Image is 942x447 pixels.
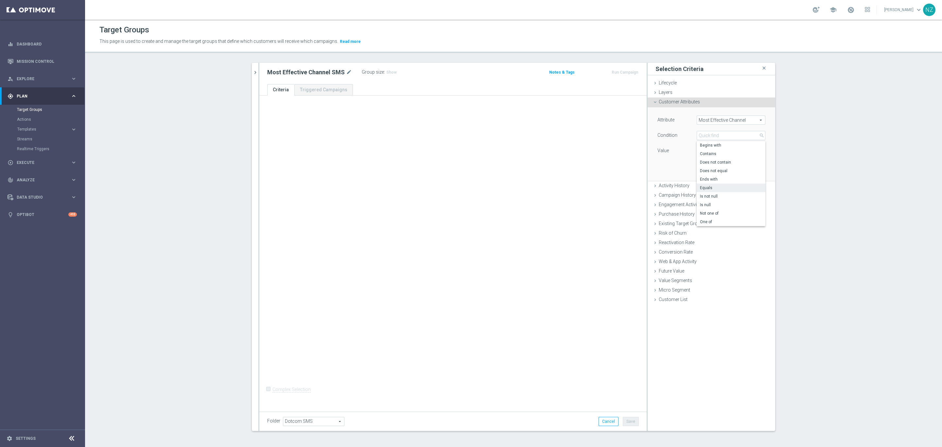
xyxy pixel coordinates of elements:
span: Plan [17,94,71,98]
h3: Selection Criteria [655,65,704,73]
i: mode_edit [346,68,352,76]
div: Streams [17,134,84,144]
a: Criteria [267,84,294,96]
i: keyboard_arrow_right [71,126,77,133]
span: Contains [700,151,762,156]
i: keyboard_arrow_right [71,177,77,183]
span: Does not equal [700,168,762,173]
label: : [384,69,385,75]
span: This page is used to create and manage the target groups that define which customers will receive... [99,39,338,44]
button: gps_fixed Plan keyboard_arrow_right [7,94,77,99]
span: Risk of Churn [659,230,687,236]
span: Micro Segment [659,287,690,293]
input: Quick find [697,131,765,140]
i: equalizer [8,41,13,47]
a: Actions [17,117,68,122]
div: Execute [8,160,71,166]
div: Actions [17,115,84,124]
div: Plan [8,93,71,99]
button: Data Studio keyboard_arrow_right [7,195,77,200]
button: Read more [339,38,361,45]
a: Settings [16,437,36,440]
span: Value Segments [659,278,692,283]
button: Templates keyboard_arrow_right [17,127,77,132]
span: Does not contain [700,160,762,165]
button: track_changes Analyze keyboard_arrow_right [7,177,77,183]
span: Conversion Rate [659,249,693,255]
span: search [759,133,764,138]
div: NZ [923,4,935,16]
div: Templates [17,127,71,131]
span: Ends with [700,177,762,182]
label: Complex Selection [272,386,311,393]
button: equalizer Dashboard [7,42,77,47]
label: Folder [267,418,280,424]
button: Cancel [599,417,619,426]
span: Execute [17,161,71,165]
a: Triggered Campaigns [294,84,353,96]
i: person_search [8,76,13,82]
div: Templates [17,124,84,134]
div: Mission Control [8,53,77,70]
span: Begins with [700,143,762,148]
span: Customer Attributes [659,99,700,104]
a: Optibot [17,206,68,223]
h1: Target Groups [99,25,149,35]
span: Web & App Activity [659,259,697,264]
lable: Condition [657,133,677,138]
a: Dashboard [17,35,77,53]
span: Engagement Activity [659,202,700,207]
button: person_search Explore keyboard_arrow_right [7,76,77,81]
span: Existing Target Group [659,221,708,226]
span: One of [700,219,762,224]
span: Not one of [700,211,762,216]
span: school [829,6,837,13]
div: Optibot [8,206,77,223]
i: keyboard_arrow_right [71,76,77,82]
span: Is null [700,202,762,207]
div: Data Studio [8,194,71,200]
span: Layers [659,90,672,95]
lable: Attribute [657,117,674,122]
i: keyboard_arrow_right [71,159,77,166]
div: Target Groups [17,105,84,115]
i: play_circle_outline [8,160,13,166]
span: Customer List [659,297,688,302]
span: Is not null [700,194,762,199]
div: Explore [8,76,71,82]
div: +10 [68,212,77,217]
span: Future Value [659,268,684,274]
button: chevron_right [252,63,258,82]
a: Streams [17,136,68,142]
a: Target Groups [17,107,68,112]
label: Value [657,148,669,153]
button: lightbulb Optibot +10 [7,212,77,217]
span: keyboard_arrow_down [915,6,922,13]
span: Purchase History [659,211,695,217]
i: gps_fixed [8,93,13,99]
i: settings [7,436,12,441]
span: Analyze [17,178,71,182]
i: lightbulb [8,212,13,218]
button: play_circle_outline Execute keyboard_arrow_right [7,160,77,165]
a: [PERSON_NAME]keyboard_arrow_down [883,5,923,15]
label: Group size [362,69,384,75]
a: Realtime Triggers [17,146,68,152]
span: Explore [17,77,71,81]
span: Equals [700,185,762,190]
span: Reactivation Rate [659,240,694,245]
button: Mission Control [7,59,77,64]
i: keyboard_arrow_right [71,194,77,200]
span: Data Studio [17,195,71,199]
i: keyboard_arrow_right [71,93,77,99]
button: Save [623,417,639,426]
div: Realtime Triggers [17,144,84,154]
